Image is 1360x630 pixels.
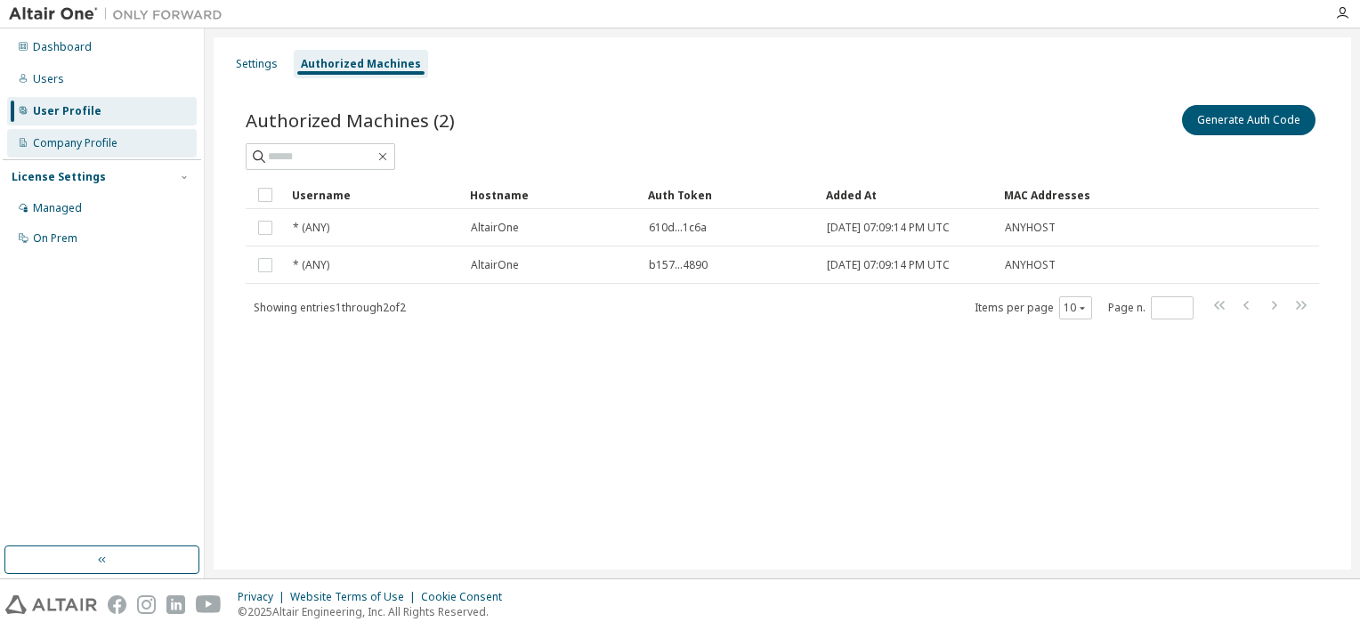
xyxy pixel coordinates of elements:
div: Users [33,72,64,86]
span: [DATE] 07:09:14 PM UTC [827,221,950,235]
span: ANYHOST [1005,221,1056,235]
span: * (ANY) [293,221,329,235]
span: b157...4890 [649,258,708,272]
span: * (ANY) [293,258,329,272]
div: Dashboard [33,40,92,54]
span: [DATE] 07:09:14 PM UTC [827,258,950,272]
div: Settings [236,57,278,71]
img: Altair One [9,5,231,23]
span: Items per page [975,296,1092,319]
span: Authorized Machines (2) [246,108,455,133]
span: AltairOne [471,221,519,235]
img: instagram.svg [137,595,156,614]
span: Page n. [1108,296,1194,319]
div: Auth Token [648,181,812,209]
div: User Profile [33,104,101,118]
div: MAC Addresses [1004,181,1132,209]
div: Added At [826,181,990,209]
span: AltairOne [471,258,519,272]
img: altair_logo.svg [5,595,97,614]
span: Showing entries 1 through 2 of 2 [254,300,406,315]
span: ANYHOST [1005,258,1056,272]
div: Managed [33,201,82,215]
div: Privacy [238,590,290,604]
img: facebook.svg [108,595,126,614]
div: License Settings [12,170,106,184]
div: Cookie Consent [421,590,513,604]
div: Authorized Machines [301,57,421,71]
div: Website Terms of Use [290,590,421,604]
p: © 2025 Altair Engineering, Inc. All Rights Reserved. [238,604,513,619]
div: Company Profile [33,136,117,150]
button: Generate Auth Code [1182,105,1315,135]
div: On Prem [33,231,77,246]
button: 10 [1064,301,1088,315]
div: Username [292,181,456,209]
span: 610d...1c6a [649,221,707,235]
img: linkedin.svg [166,595,185,614]
div: Hostname [470,181,634,209]
img: youtube.svg [196,595,222,614]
